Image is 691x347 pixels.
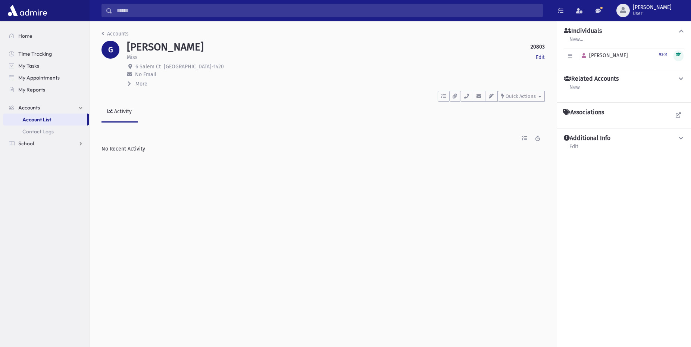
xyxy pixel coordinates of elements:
[659,51,667,58] a: 9301
[18,50,52,57] span: Time Tracking
[18,86,45,93] span: My Reports
[127,41,204,53] h1: [PERSON_NAME]
[135,81,147,87] span: More
[633,4,672,10] span: [PERSON_NAME]
[506,93,536,99] span: Quick Actions
[3,60,89,72] a: My Tasks
[22,128,54,135] span: Contact Logs
[18,104,40,111] span: Accounts
[22,116,51,123] span: Account List
[564,75,619,83] h4: Related Accounts
[18,62,39,69] span: My Tasks
[101,41,119,59] div: G
[101,31,129,37] a: Accounts
[113,108,132,115] div: Activity
[164,63,224,70] span: [GEOGRAPHIC_DATA]-1420
[569,142,579,156] a: Edit
[3,30,89,42] a: Home
[3,84,89,96] a: My Reports
[578,52,628,59] span: [PERSON_NAME]
[18,32,32,39] span: Home
[498,91,545,102] button: Quick Actions
[101,30,129,41] nav: breadcrumb
[563,134,685,142] button: Additional Info
[127,53,138,61] p: Miss
[563,109,604,116] h4: Associations
[569,83,580,96] a: New
[3,102,89,114] a: Accounts
[18,140,34,147] span: School
[3,126,89,137] a: Contact Logs
[127,80,148,88] button: More
[3,72,89,84] a: My Appointments
[3,48,89,60] a: Time Tracking
[6,3,49,18] img: AdmirePro
[135,63,161,70] span: 6 Salem Ct
[536,53,545,61] a: Edit
[563,27,685,35] button: Individuals
[112,4,543,17] input: Search
[3,137,89,149] a: School
[564,134,610,142] h4: Additional Info
[564,27,602,35] h4: Individuals
[101,146,145,152] span: No Recent Activity
[531,43,545,51] strong: 20803
[18,74,60,81] span: My Appointments
[633,10,672,16] span: User
[135,71,156,78] span: No Email
[569,35,584,49] a: New...
[101,102,138,123] a: Activity
[563,75,685,83] button: Related Accounts
[659,52,667,57] small: 9301
[3,114,87,126] a: Account List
